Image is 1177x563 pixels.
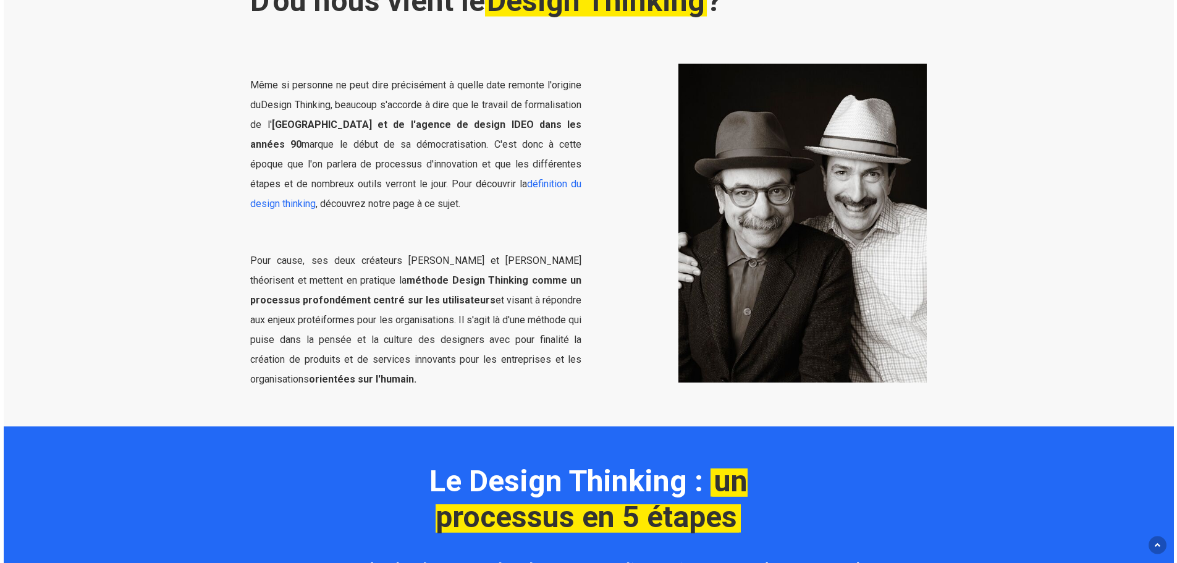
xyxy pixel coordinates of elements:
[250,138,581,190] font: marque le début de sa démocratisation. C'est donc à cette époque que l'on parlera de processus d'...
[678,64,927,383] img: méthode de conception
[250,79,581,111] font: Même si personne ne peut dire précisément à quelle date remonte l'origine du
[250,255,581,286] font: Pour cause, ses deux créateurs [PERSON_NAME] et [PERSON_NAME] théorisent et mettent en pratique la
[250,294,581,385] font: et visant à répondre aux enjeux protéiformes pour les organisations. Il s'agit là d'une méthode q...
[250,99,581,130] font: , beaucoup s'accorde à dire que le travail de formalisation de l'
[436,464,748,535] font: un processus en 5 étapes
[261,99,331,111] font: Design Thinking
[316,198,460,210] font: , découvrez notre page à ce sujet.
[309,373,416,385] font: orientées sur l'humain.
[250,274,581,306] font: méthode Design Thinking comme un processus profondément centré sur les utilisateurs
[429,464,703,499] font: Le Design Thinking :
[250,119,581,150] font: [GEOGRAPHIC_DATA] et de l'agence de design IDEO dans les années 90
